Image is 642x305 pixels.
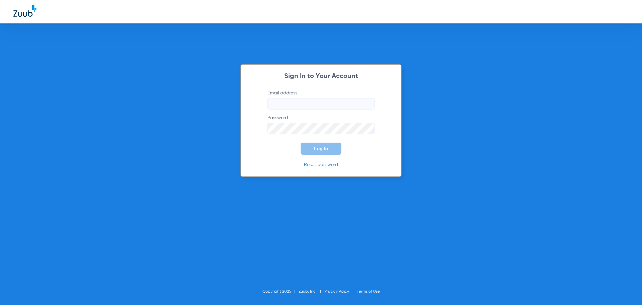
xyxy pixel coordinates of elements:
img: Zuub Logo [13,5,36,17]
h2: Sign In to Your Account [257,73,385,80]
a: Privacy Policy [324,290,349,294]
label: Email address [267,90,374,109]
span: Log In [314,146,328,151]
li: Zuub, Inc. [299,288,324,295]
a: Reset password [304,162,338,167]
input: Email address [267,98,374,109]
a: Terms of Use [357,290,380,294]
input: Password [267,123,374,134]
button: Log In [301,143,341,155]
li: Copyright 2025 [262,288,299,295]
label: Password [267,115,374,134]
